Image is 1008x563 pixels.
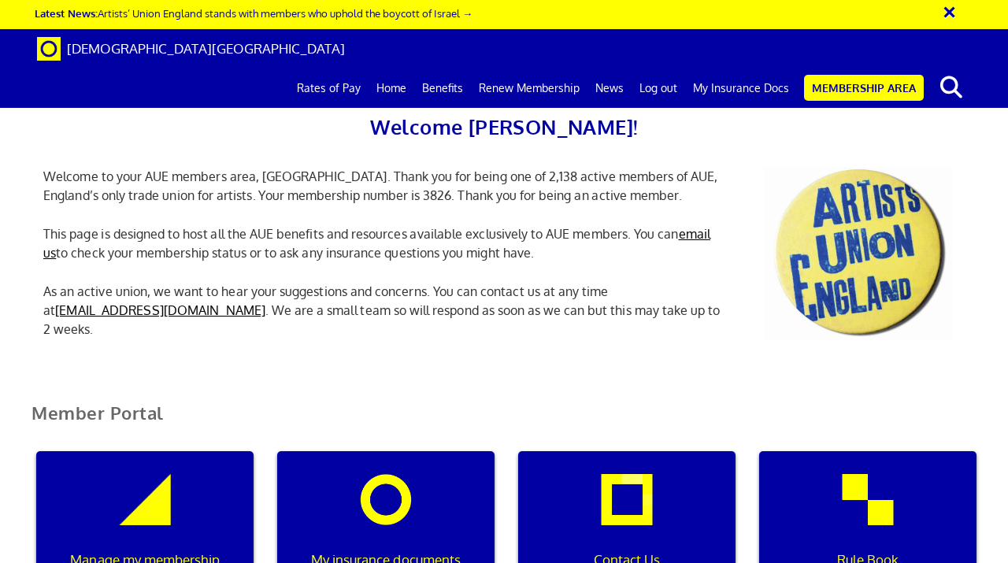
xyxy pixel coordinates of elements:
h2: Member Portal [20,403,988,442]
a: Home [369,69,414,108]
h2: Welcome [PERSON_NAME]! [31,110,976,143]
span: [DEMOGRAPHIC_DATA][GEOGRAPHIC_DATA] [67,40,345,57]
p: As an active union, we want to hear your suggestions and concerns. You can contact us at any time... [31,282,740,339]
a: [EMAIL_ADDRESS][DOMAIN_NAME] [55,302,265,318]
button: search [927,71,975,104]
strong: Latest News: [35,6,98,20]
a: Rates of Pay [289,69,369,108]
a: Log out [632,69,685,108]
a: Renew Membership [471,69,587,108]
a: News [587,69,632,108]
p: Welcome to your AUE members area, [GEOGRAPHIC_DATA]. Thank you for being one of 2,138 active memb... [31,167,740,205]
a: My Insurance Docs [685,69,797,108]
a: Latest News:Artists’ Union England stands with members who uphold the boycott of Israel → [35,6,472,20]
p: This page is designed to host all the AUE benefits and resources available exclusively to AUE mem... [31,224,740,262]
a: Brand [DEMOGRAPHIC_DATA][GEOGRAPHIC_DATA] [25,29,357,69]
a: Membership Area [804,75,924,101]
a: Benefits [414,69,471,108]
